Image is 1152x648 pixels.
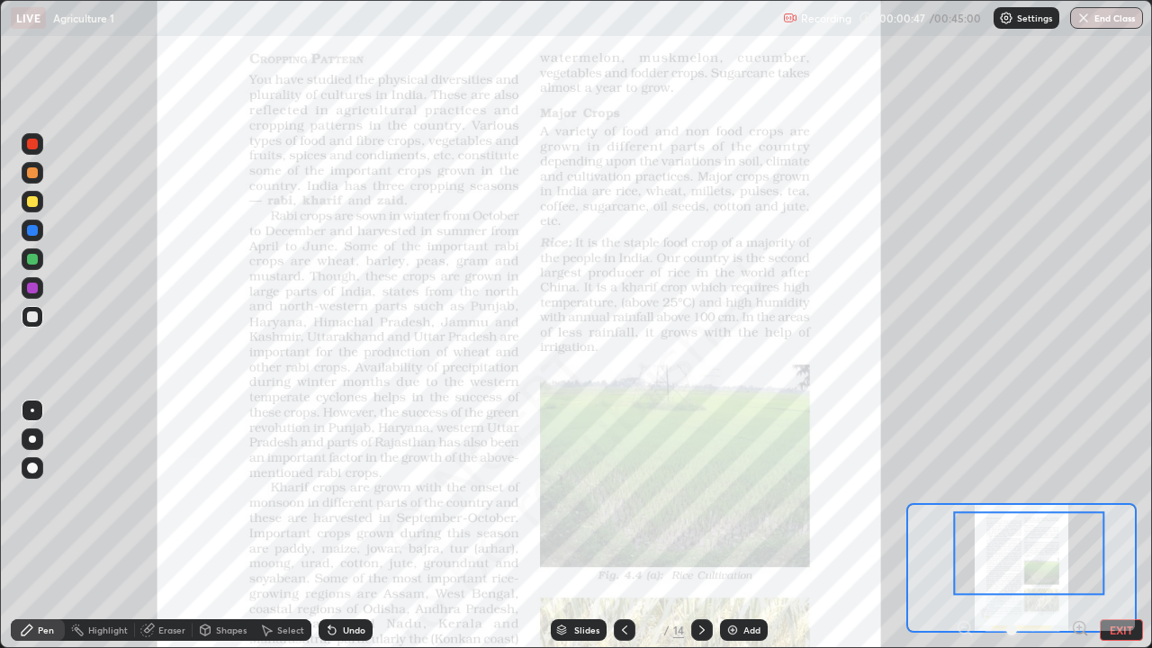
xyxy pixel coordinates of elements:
[664,625,670,635] div: /
[1017,13,1052,22] p: Settings
[88,625,128,634] div: Highlight
[53,11,114,25] p: Agriculture 1
[277,625,304,634] div: Select
[643,625,661,635] div: 5
[673,622,684,638] div: 14
[158,625,185,634] div: Eraser
[743,625,760,634] div: Add
[725,623,740,637] img: add-slide-button
[216,625,247,634] div: Shapes
[999,11,1013,25] img: class-settings-icons
[574,625,599,634] div: Slides
[1070,7,1143,29] button: End Class
[343,625,365,634] div: Undo
[1076,11,1091,25] img: end-class-cross
[801,12,851,25] p: Recording
[783,11,797,25] img: recording.375f2c34.svg
[1100,619,1143,641] button: EXIT
[16,11,40,25] p: LIVE
[38,625,54,634] div: Pen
